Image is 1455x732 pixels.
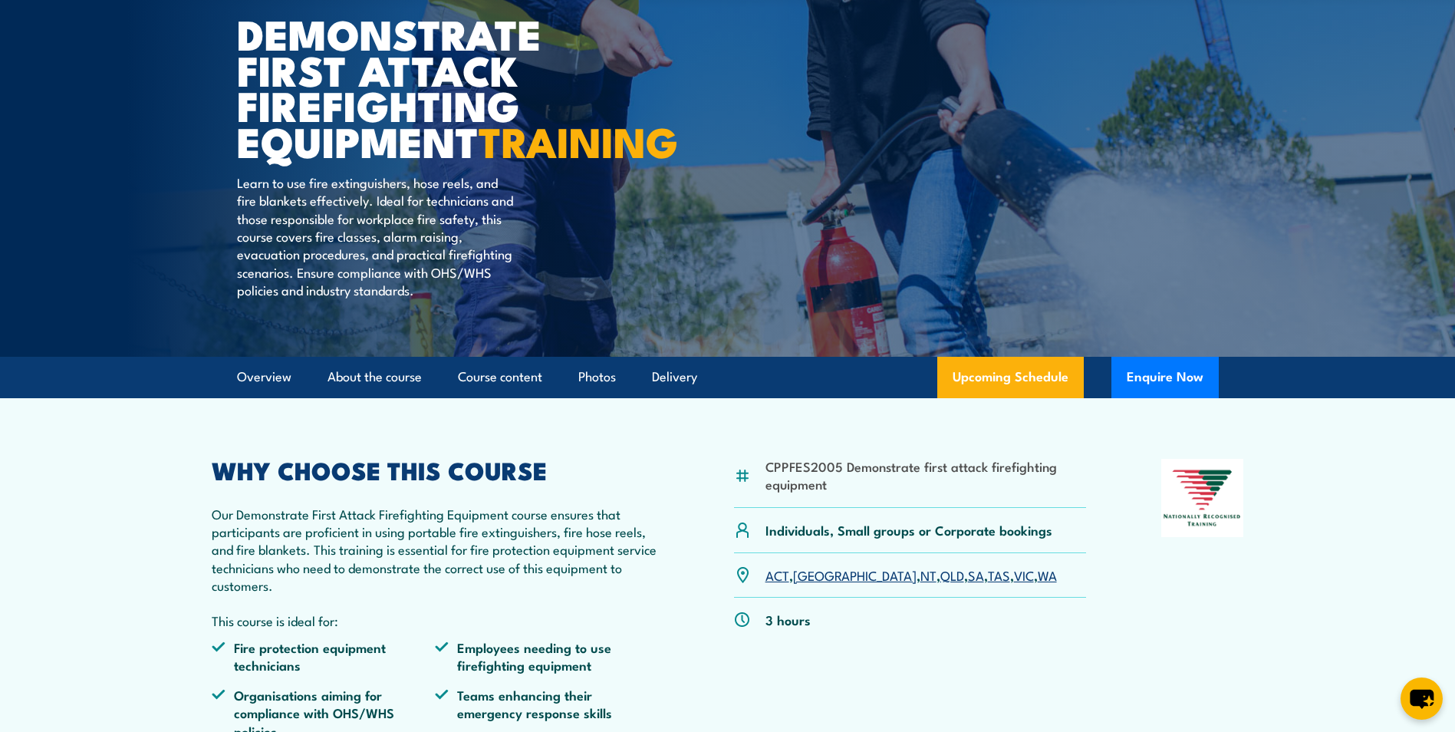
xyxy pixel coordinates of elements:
[1014,565,1034,584] a: VIC
[479,108,678,172] strong: TRAINING
[237,15,616,159] h1: Demonstrate First Attack Firefighting Equipment
[765,565,789,584] a: ACT
[458,357,542,397] a: Course content
[1038,565,1057,584] a: WA
[212,505,660,595] p: Our Demonstrate First Attack Firefighting Equipment course ensures that participants are proficie...
[793,565,917,584] a: [GEOGRAPHIC_DATA]
[1111,357,1219,398] button: Enquire Now
[578,357,616,397] a: Photos
[328,357,422,397] a: About the course
[212,612,660,629] p: This course is ideal for:
[212,459,660,480] h2: WHY CHOOSE THIS COURSE
[988,565,1010,584] a: TAS
[765,566,1057,584] p: , , , , , , ,
[765,611,811,628] p: 3 hours
[765,457,1087,493] li: CPPFES2005 Demonstrate first attack firefighting equipment
[1401,678,1443,720] button: chat-button
[212,638,436,674] li: Fire protection equipment technicians
[435,638,659,674] li: Employees needing to use firefighting equipment
[940,565,964,584] a: QLD
[765,521,1052,539] p: Individuals, Small groups or Corporate bookings
[968,565,984,584] a: SA
[237,173,517,299] p: Learn to use fire extinguishers, hose reels, and fire blankets effectively. Ideal for technicians...
[652,357,697,397] a: Delivery
[937,357,1084,398] a: Upcoming Schedule
[237,357,291,397] a: Overview
[920,565,937,584] a: NT
[1161,459,1244,537] img: Nationally Recognised Training logo.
